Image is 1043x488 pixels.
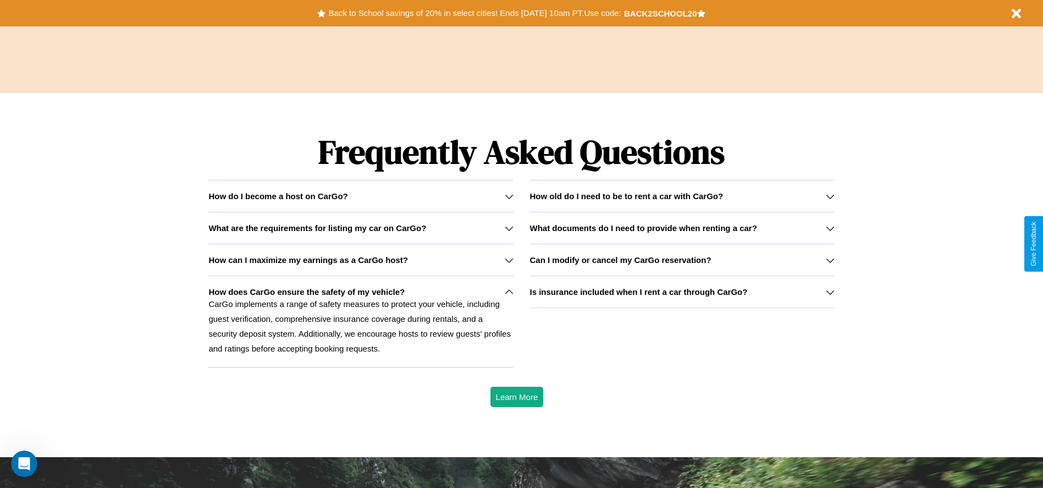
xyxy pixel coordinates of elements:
h3: Is insurance included when I rent a car through CarGo? [530,287,748,297]
b: BACK2SCHOOL20 [624,9,697,18]
div: Give Feedback [1030,222,1038,266]
iframe: Intercom live chat [11,451,37,477]
h3: How can I maximize my earnings as a CarGo host? [208,255,408,265]
button: Back to School savings of 20% in select cities! Ends [DATE] 10am PT.Use code: [325,6,623,21]
h1: Frequently Asked Questions [208,124,834,180]
p: CarGo implements a range of safety measures to protect your vehicle, including guest verification... [208,297,513,356]
h3: Can I modify or cancel my CarGo reservation? [530,255,711,265]
h3: What documents do I need to provide when renting a car? [530,223,757,233]
h3: How old do I need to be to rent a car with CarGo? [530,191,724,201]
h3: How does CarGo ensure the safety of my vehicle? [208,287,405,297]
h3: What are the requirements for listing my car on CarGo? [208,223,426,233]
button: Learn More [490,387,544,407]
h3: How do I become a host on CarGo? [208,191,347,201]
